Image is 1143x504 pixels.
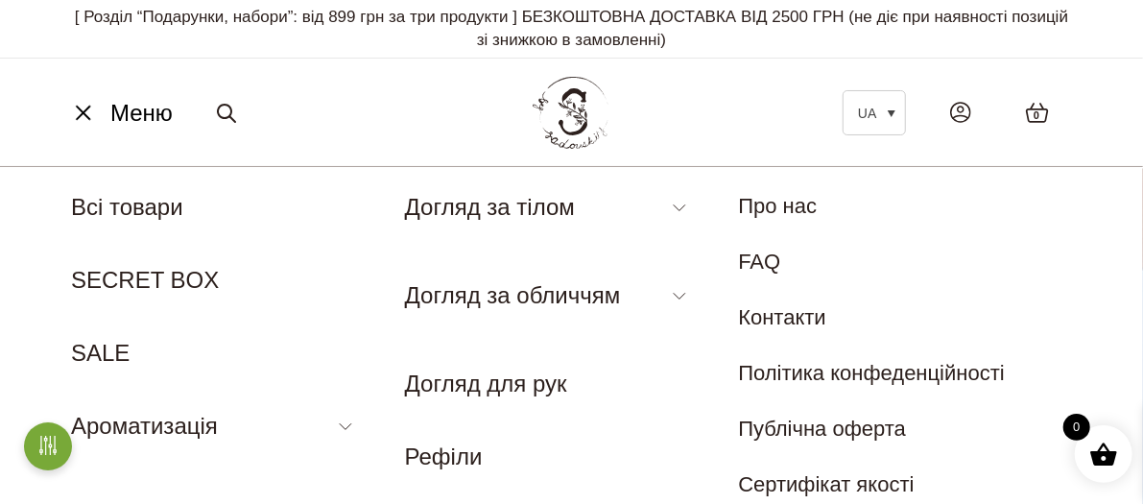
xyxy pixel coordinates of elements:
[858,106,876,121] span: UA
[110,96,173,131] span: Меню
[1006,83,1069,143] a: 0
[71,340,130,366] a: SALE
[405,194,575,220] a: Догляд за тілом
[405,444,483,469] a: Рефіли
[405,282,621,308] a: Догляд за обличчям
[738,305,826,329] a: Контакти
[738,250,780,274] a: FAQ
[71,194,183,220] a: Всі товари
[533,77,609,149] img: BY SADOVSKIY
[738,417,906,441] a: Публічна оферта
[71,267,219,293] a: SECRET BOX
[62,95,179,132] button: Меню
[405,371,567,396] a: Догляд для рук
[1034,108,1039,124] span: 0
[738,194,817,218] a: Про нас
[843,90,906,135] a: UA
[738,472,914,496] a: Сертифікат якості
[1063,414,1090,441] span: 0
[71,413,218,439] a: Ароматизація
[738,361,1005,385] a: Політика конфеденційності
